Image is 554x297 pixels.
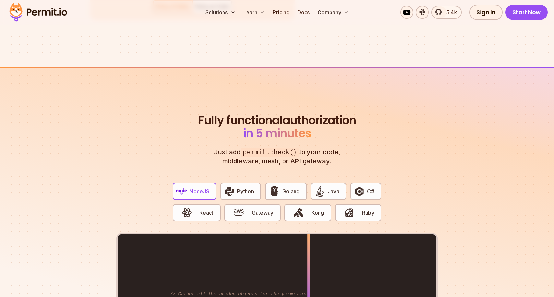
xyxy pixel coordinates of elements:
[282,187,300,195] span: Golang
[181,207,192,218] img: React
[197,114,357,140] h2: authorization
[243,125,311,141] span: in 5 minutes
[354,186,365,197] img: C#
[293,207,304,218] img: Kong
[189,187,209,195] span: NodeJS
[237,187,254,195] span: Python
[270,6,292,19] a: Pricing
[241,6,268,19] button: Learn
[442,8,457,16] span: 5.4k
[198,114,283,127] span: Fully functional
[269,186,280,197] img: Golang
[176,186,187,197] img: NodeJS
[431,6,462,19] a: 5.4k
[252,209,273,217] span: Gateway
[315,6,352,19] button: Company
[203,6,238,19] button: Solutions
[199,209,213,217] span: React
[343,207,355,218] img: Ruby
[224,186,235,197] img: Python
[505,5,548,20] a: Start Now
[295,6,312,19] a: Docs
[328,187,339,195] span: Java
[207,148,347,166] p: Just add to your code, middleware, mesh, or API gateway.
[233,207,244,218] img: Gateway
[170,291,325,297] span: // Gather all the needed objects for the permission check
[367,187,374,195] span: C#
[311,209,324,217] span: Kong
[241,148,299,157] span: permit.check()
[469,5,503,20] a: Sign In
[6,1,70,23] img: Permit logo
[362,209,374,217] span: Ruby
[314,186,325,197] img: Java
